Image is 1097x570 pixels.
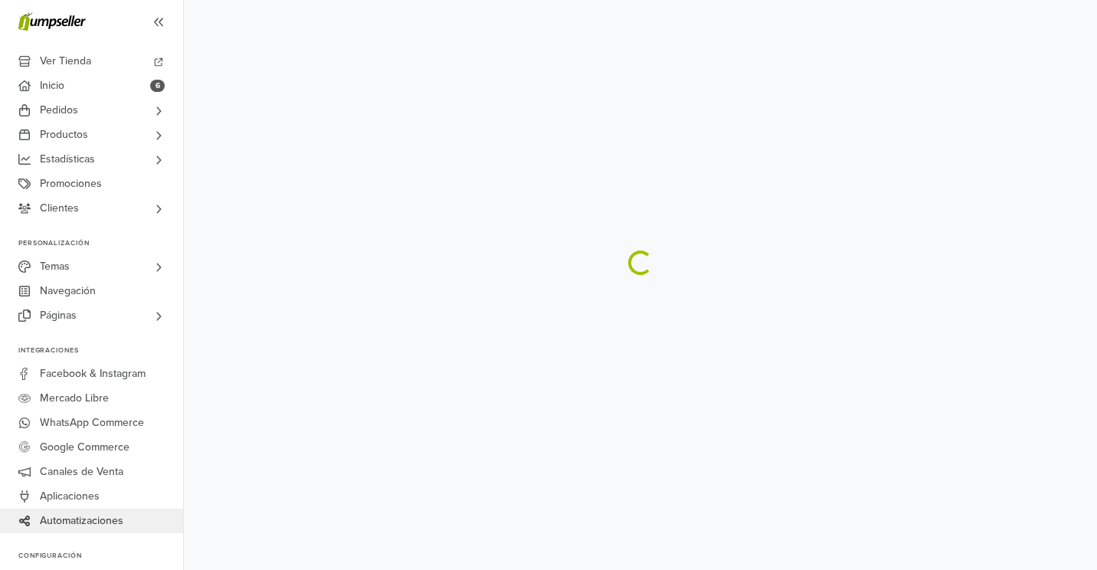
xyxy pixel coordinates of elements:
span: Automatizaciones [40,509,123,533]
span: Estadísticas [40,147,95,172]
p: Integraciones [18,346,183,355]
span: Páginas [40,303,77,328]
span: Mercado Libre [40,386,109,411]
span: Navegación [40,279,96,303]
span: Canales de Venta [40,460,123,484]
span: Productos [40,123,88,147]
p: Personalización [18,239,183,248]
p: Configuración [18,552,183,561]
span: Clientes [40,196,79,221]
span: Pedidos [40,98,78,123]
span: 6 [150,80,165,92]
span: Inicio [40,74,64,98]
span: Temas [40,254,70,279]
span: Aplicaciones [40,484,100,509]
span: Facebook & Instagram [40,362,146,386]
span: Google Commerce [40,435,129,460]
span: Ver Tienda [40,49,91,74]
span: Promociones [40,172,102,196]
span: WhatsApp Commerce [40,411,144,435]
